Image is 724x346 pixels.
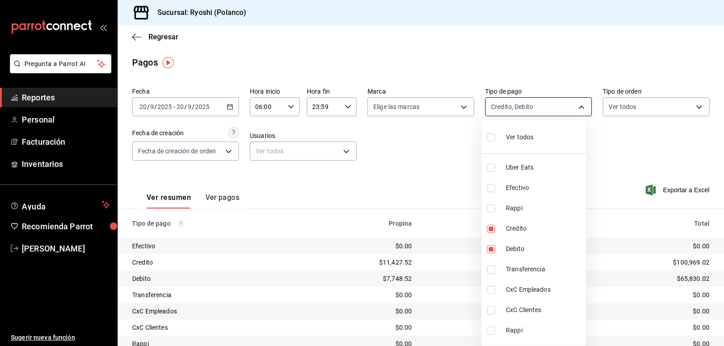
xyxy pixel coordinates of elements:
span: Credito [506,224,582,233]
span: Uber Eats [506,163,582,172]
span: Debito [506,244,582,254]
img: Tooltip marker [162,57,174,68]
span: Efectivo [506,183,582,193]
span: CxC Empleados [506,285,582,294]
span: Rappi [506,326,582,335]
span: Ver todos [506,133,533,142]
span: CxC Clientes [506,305,582,315]
span: Rappi [506,204,582,213]
span: Transferencia [506,265,582,274]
